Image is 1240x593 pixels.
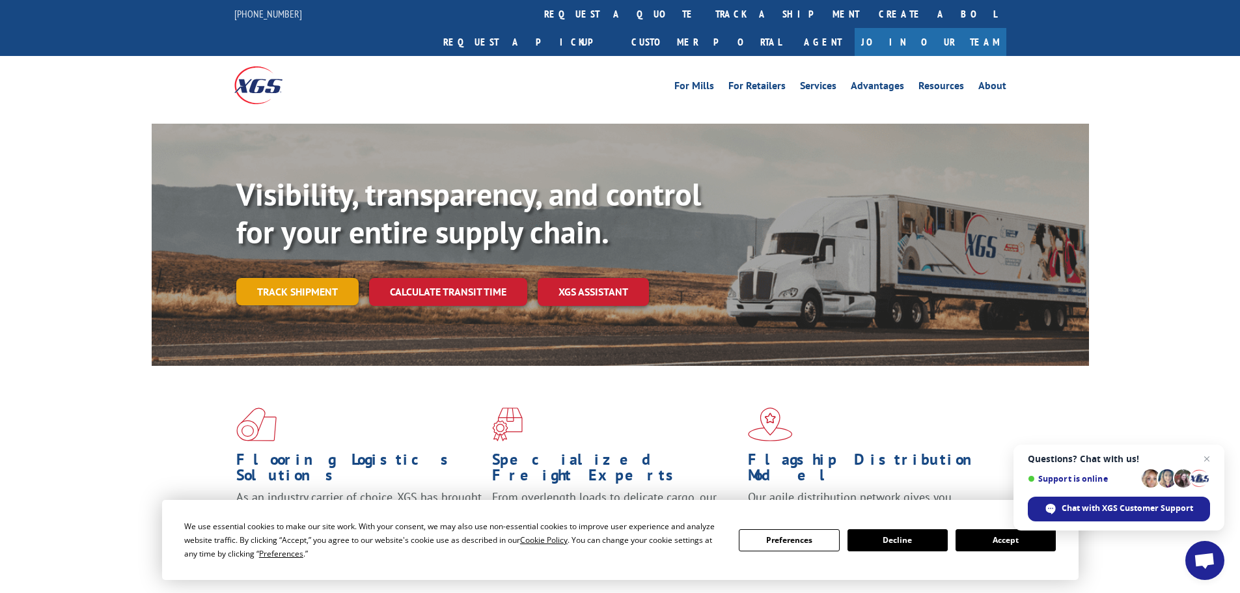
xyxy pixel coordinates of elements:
a: XGS ASSISTANT [538,278,649,306]
a: [PHONE_NUMBER] [234,7,302,20]
span: As an industry carrier of choice, XGS has brought innovation and dedication to flooring logistics... [236,490,482,536]
img: xgs-icon-focused-on-flooring-red [492,407,523,441]
h1: Specialized Freight Experts [492,452,738,490]
div: Chat with XGS Customer Support [1028,497,1210,521]
h1: Flagship Distribution Model [748,452,994,490]
span: Chat with XGS Customer Support [1062,503,1193,514]
a: Request a pickup [434,28,622,56]
a: Resources [918,81,964,95]
span: Questions? Chat with us! [1028,454,1210,464]
a: Advantages [851,81,904,95]
div: Cookie Consent Prompt [162,500,1079,580]
a: About [978,81,1006,95]
p: From overlength loads to delicate cargo, our experienced staff knows the best way to move your fr... [492,490,738,547]
div: Open chat [1185,541,1224,580]
a: Calculate transit time [369,278,527,306]
span: Cookie Policy [520,534,568,545]
span: Support is online [1028,474,1137,484]
img: xgs-icon-total-supply-chain-intelligence-red [236,407,277,441]
a: Join Our Team [855,28,1006,56]
img: xgs-icon-flagship-distribution-model-red [748,407,793,441]
a: Agent [791,28,855,56]
span: Our agile distribution network gives you nationwide inventory management on demand. [748,490,987,520]
span: Close chat [1199,451,1215,467]
div: We use essential cookies to make our site work. With your consent, we may also use non-essential ... [184,519,723,560]
span: Preferences [259,548,303,559]
a: Services [800,81,836,95]
button: Accept [956,529,1056,551]
a: For Mills [674,81,714,95]
button: Preferences [739,529,839,551]
h1: Flooring Logistics Solutions [236,452,482,490]
b: Visibility, transparency, and control for your entire supply chain. [236,174,701,252]
a: For Retailers [728,81,786,95]
a: Track shipment [236,278,359,305]
button: Decline [847,529,948,551]
a: Customer Portal [622,28,791,56]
